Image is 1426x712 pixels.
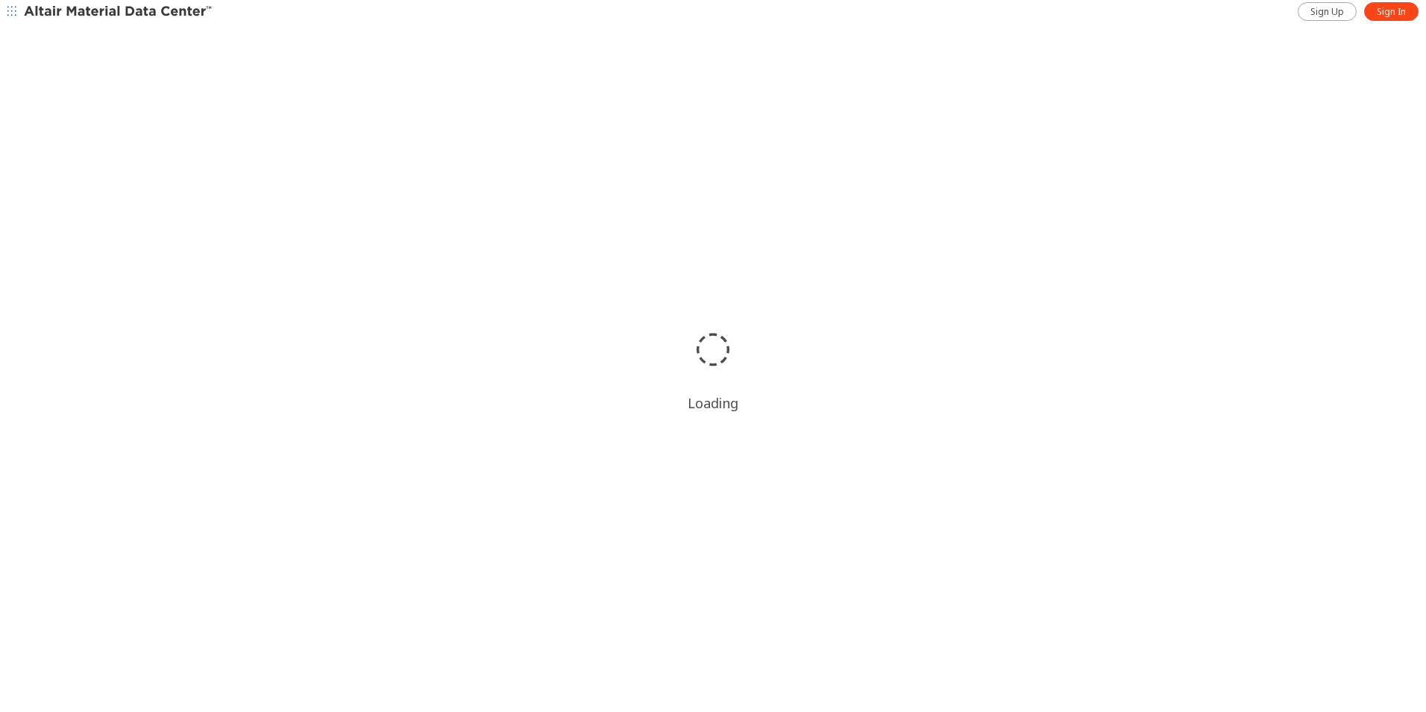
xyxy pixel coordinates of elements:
[1298,2,1357,21] a: Sign Up
[24,4,214,19] img: Altair Material Data Center
[688,394,738,412] div: Loading
[1310,6,1344,18] span: Sign Up
[1377,6,1406,18] span: Sign In
[1364,2,1419,21] a: Sign In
